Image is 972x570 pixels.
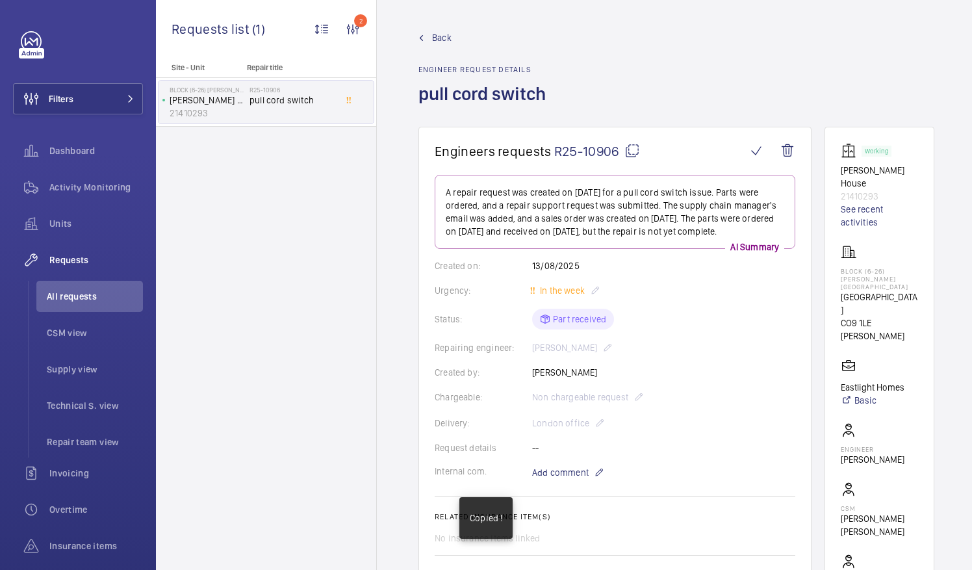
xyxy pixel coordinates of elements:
p: A repair request was created on [DATE] for a pull cord switch issue. Parts were ordered, and a re... [446,186,784,238]
h2: R25-10906 [249,86,335,94]
span: All requests [47,290,143,303]
img: elevator.svg [841,143,862,159]
p: Site - Unit [156,63,242,72]
span: Engineers requests [435,143,552,159]
p: 21410293 [170,107,244,120]
button: Filters [13,83,143,114]
p: CSM [841,504,918,512]
h2: Related insurance item(s) [435,512,795,521]
a: Basic [841,394,904,407]
p: Block (6-26) [PERSON_NAME][GEOGRAPHIC_DATA] [841,267,918,291]
p: [PERSON_NAME] House [841,164,918,190]
a: See recent activities [841,203,918,229]
span: CSM view [47,326,143,339]
h1: pull cord switch [418,82,554,127]
span: Units [49,217,143,230]
p: 21410293 [841,190,918,203]
p: Engineer [841,445,904,453]
span: Requests list [172,21,252,37]
span: Requests [49,253,143,266]
span: pull cord switch [249,94,335,107]
p: Copied ! [470,512,502,525]
p: [PERSON_NAME] [PERSON_NAME] [841,512,918,538]
p: CO9 1LE [PERSON_NAME] [841,317,918,343]
span: Overtime [49,503,143,516]
p: [GEOGRAPHIC_DATA] [841,291,918,317]
p: Eastlight Homes [841,381,904,394]
p: AI Summary [725,240,784,253]
span: Insurance items [49,539,143,552]
span: R25-10906 [554,143,640,159]
span: Add comment [532,466,589,479]
span: Repair team view [47,435,143,448]
p: Working [865,149,888,153]
p: Repair title [247,63,333,72]
span: Supply view [47,363,143,376]
span: Filters [49,92,73,105]
span: Activity Monitoring [49,181,143,194]
span: Technical S. view [47,399,143,412]
span: Dashboard [49,144,143,157]
span: Back [432,31,452,44]
p: [PERSON_NAME] [841,453,904,466]
h2: Engineer request details [418,65,554,74]
p: Block (6-26) [PERSON_NAME][GEOGRAPHIC_DATA] [170,86,244,94]
span: Invoicing [49,467,143,480]
p: [PERSON_NAME] House [170,94,244,107]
